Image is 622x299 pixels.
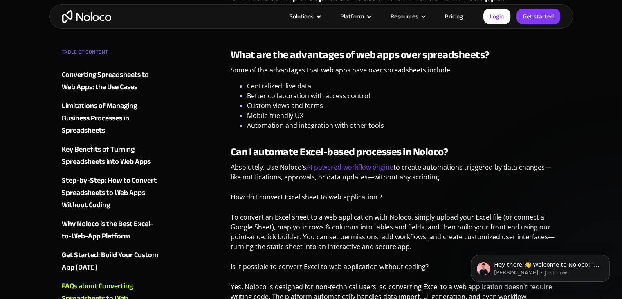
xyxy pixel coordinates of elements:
[483,9,510,24] a: Login
[279,11,330,22] div: Solutions
[247,120,561,130] li: Automation and integration with other tools
[62,143,161,168] a: Key Benefits of Turning Spreadsheets into Web Apps
[62,10,111,23] a: home
[62,249,161,274] a: Get Started: Build Your Custom App [DATE]
[247,101,561,111] li: Custom views and forms
[435,11,473,22] a: Pricing
[247,111,561,120] li: Mobile-friendly UX
[340,11,364,22] div: Platform
[62,46,161,62] div: TABLE OF CONTENT
[62,218,161,242] a: Why Noloco is the Best Excel-to-Web-App Platform
[62,69,161,93] a: Converting Spreadsheets to Web Apps: the Use Cases
[231,142,448,162] strong: Can I automate Excel-based processes in Noloco?
[231,45,490,65] strong: What are the advantages of web apps over spreadsheets?
[391,11,418,22] div: Resources
[330,11,380,22] div: Platform
[231,212,561,258] p: To convert an Excel sheet to a web application with Noloco, simply upload your Excel file (or con...
[231,262,561,278] p: Is it possible to convert Excel to web application without coding?
[62,100,161,137] a: Limitations of Managing Business Processes in Spreadsheets
[380,11,435,22] div: Resources
[306,163,393,172] a: AI-powered workflow engine
[247,81,561,91] li: Centralized, live data
[231,162,561,188] p: Absolutely. Use Noloco’s to create automations triggered by data changes—like notifications, appr...
[516,9,560,24] a: Get started
[231,65,561,81] p: Some of the advantages that web apps have over spreadsheets include:
[247,91,561,101] li: Better collaboration with access control
[290,11,314,22] div: Solutions
[231,192,561,208] p: How do I convert Excel sheet to web application ?
[62,174,161,211] a: Step-by-Step: How to Convert Spreadsheets to Web Apps Without Coding
[458,238,622,295] iframe: Intercom notifications message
